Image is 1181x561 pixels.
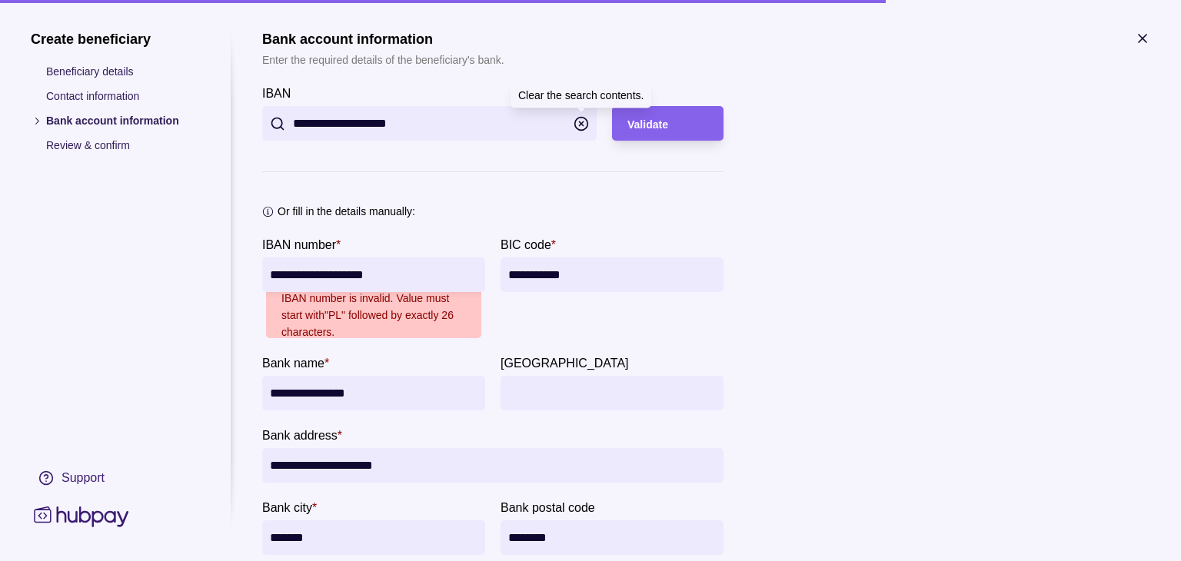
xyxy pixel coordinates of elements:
[262,429,338,442] p: Bank address
[262,426,342,444] label: Bank address
[278,203,415,220] p: Or fill in the details manually:
[501,354,629,372] label: Bank province
[262,87,291,100] p: IBAN
[508,376,716,410] input: Bank province
[46,112,200,129] p: Bank account information
[627,118,668,131] span: Validate
[46,88,200,105] p: Contact information
[262,31,504,48] h1: Bank account information
[501,498,595,516] label: Bank postal code
[262,238,336,251] p: IBAN number
[62,470,105,486] div: Support
[262,235,341,254] label: IBAN number
[281,290,466,340] p: IBAN number is invalid. Value must start with"PL" followed by exactly 26 characters.
[46,63,200,80] p: Beneficiary details
[501,501,595,514] p: Bank postal code
[501,238,551,251] p: BIC code
[262,498,317,516] label: Bank city
[31,31,200,48] h1: Create beneficiary
[262,501,312,514] p: Bank city
[501,357,629,370] p: [GEOGRAPHIC_DATA]
[262,84,291,102] label: IBAN
[270,257,477,292] input: IBAN number
[293,106,566,141] input: IBAN
[262,354,329,372] label: Bank name
[31,462,200,494] a: Support
[262,357,324,370] p: Bank name
[270,448,716,483] input: Bank address
[508,520,716,555] input: Bank postal code
[270,520,477,555] input: Bank city
[270,376,477,410] input: bankName
[262,51,504,68] p: Enter the required details of the beneficiary's bank.
[501,235,556,254] label: BIC code
[508,257,716,292] input: BIC code
[46,137,200,154] p: Review & confirm
[612,106,724,141] button: Validate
